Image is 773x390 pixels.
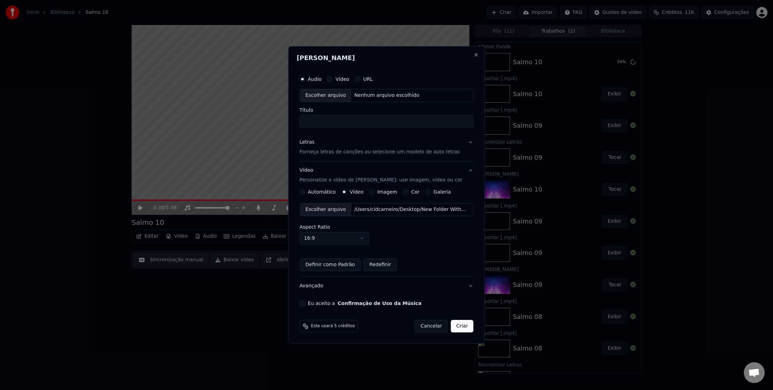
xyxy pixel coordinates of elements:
div: VídeoPersonalize o vídeo de [PERSON_NAME]: use imagem, vídeo ou cor [299,189,474,277]
label: Título [299,108,474,112]
label: Áudio [308,77,322,82]
label: URL [363,77,373,82]
p: Personalize o vídeo de [PERSON_NAME]: use imagem, vídeo ou cor [299,177,462,184]
button: Eu aceito a [338,301,421,306]
label: Imagem [377,189,397,194]
div: /Users/cidcarneiro/Desktop/New Folder With Items/copy_838B6FFC-3125-4DB1-8F00-653463F1543E.MOV [352,206,470,213]
label: Automático [308,189,336,194]
div: Escolher arquivo [300,203,352,216]
div: Escolher arquivo [300,89,352,102]
button: Avançado [299,277,474,295]
h2: [PERSON_NAME] [297,55,476,61]
button: LetrasForneça letras de canções ou selecione um modelo de auto letras [299,133,474,161]
p: Forneça letras de canções ou selecione um modelo de auto letras [299,149,460,155]
label: Galeria [434,189,451,194]
button: VídeoPersonalize o vídeo de [PERSON_NAME]: use imagem, vídeo ou cor [299,161,474,189]
button: Criar [451,320,474,332]
button: Definir como Padrão [299,258,361,271]
div: Vídeo [299,167,462,184]
label: Eu aceito a [308,301,421,306]
button: Cancelar [414,320,448,332]
label: Vídeo [350,189,363,194]
div: Letras [299,139,314,146]
span: Este usará 5 créditos [311,323,355,329]
label: Aspect Ratio [299,224,474,229]
button: Redefinir [363,258,397,271]
label: Cor [411,189,419,194]
label: Vídeo [336,77,350,82]
div: Nenhum arquivo escolhido [352,92,422,99]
